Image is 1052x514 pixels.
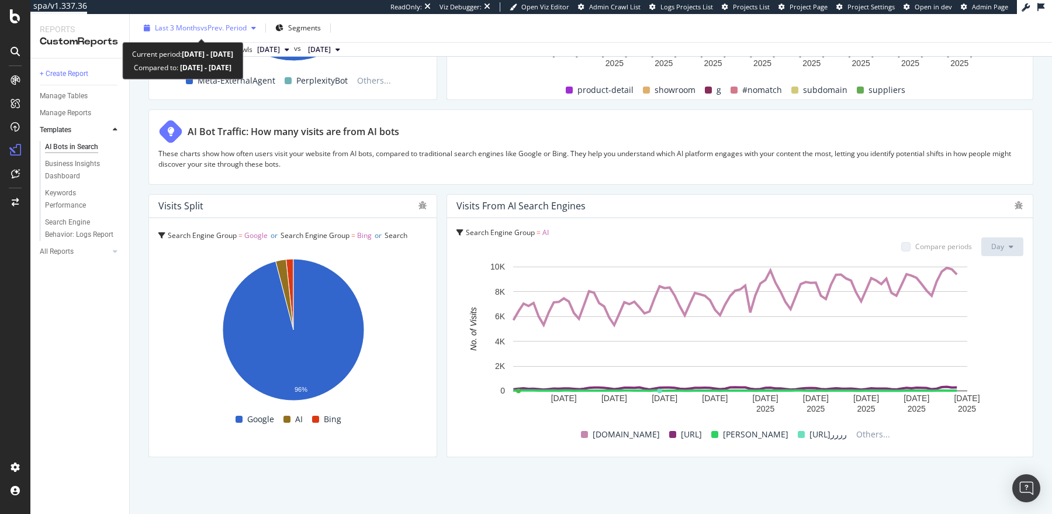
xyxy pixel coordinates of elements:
[495,287,506,296] text: 8K
[158,149,1023,168] p: These charts show how often users visit your website from AI bots, compared to traditional search...
[168,230,237,240] span: Search Engine Group
[852,58,870,67] text: 2025
[456,200,586,212] div: Visits from AI Search Engines
[1014,201,1023,209] div: bug
[681,427,702,441] span: [URL]
[958,404,976,413] text: 2025
[447,194,1033,457] div: Visits from AI Search EnginesSearch Engine Group = AICompare periodsDayA chart.[DOMAIN_NAME][URL]...
[593,427,660,441] span: [DOMAIN_NAME]
[510,2,569,12] a: Open Viz Editor
[132,47,233,61] div: Current period:
[901,58,919,67] text: 2025
[158,253,428,410] svg: A chart.
[803,83,847,97] span: subdomain
[605,58,624,67] text: 2025
[244,230,268,240] span: Google
[753,394,778,403] text: [DATE]
[45,141,121,153] a: AI Bots in Search
[807,404,825,413] text: 2025
[778,2,828,12] a: Project Page
[723,427,788,441] span: [PERSON_NAME]
[660,2,713,11] span: Logs Projects List
[148,194,437,457] div: Visits SplitSearch Engine Group = GoogleorSearch Engine Group = BingorSearch Engine Group = AIA c...
[456,261,1024,416] div: A chart.
[40,246,109,258] a: All Reports
[40,107,91,119] div: Manage Reports
[40,90,88,102] div: Manage Tables
[45,216,121,241] a: Search Engine Behavior: Logs Report
[742,83,782,97] span: #nomatch
[271,19,326,37] button: Segments
[134,61,231,74] div: Compared to:
[521,2,569,11] span: Open Viz Editor
[495,312,506,321] text: 6K
[803,394,829,403] text: [DATE]
[897,47,923,57] text: [DATE]
[303,43,345,57] button: [DATE]
[1012,474,1040,502] div: Open Intercom Messenger
[440,2,482,12] div: Viz Debugger:
[649,2,713,12] a: Logs Projects List
[542,227,549,237] span: AI
[655,58,673,67] text: 2025
[908,404,926,413] text: 2025
[915,2,952,11] span: Open in dev
[139,19,261,37] button: Last 3 MonthsvsPrev. Period
[577,83,634,97] span: product-detail
[655,83,695,97] span: showroom
[537,227,541,237] span: =
[961,2,1008,12] a: Admin Page
[40,107,121,119] a: Manage Reports
[178,63,231,73] b: [DATE] - [DATE]
[210,247,217,257] span: AI
[972,2,1008,11] span: Admin Page
[40,68,121,80] a: + Create Report
[45,187,121,212] a: Keywords Performance
[390,2,422,12] div: ReadOnly:
[947,47,973,57] text: [DATE]
[495,361,506,371] text: 2K
[847,2,895,11] span: Project Settings
[756,404,774,413] text: 2025
[868,83,905,97] span: suppliers
[45,187,110,212] div: Keywords Performance
[294,43,303,54] span: vs
[853,394,879,403] text: [DATE]
[601,394,627,403] text: [DATE]
[45,216,114,241] div: Search Engine Behavior: Logs Report
[702,394,728,403] text: [DATE]
[852,427,895,441] span: Others...
[200,23,247,33] span: vs Prev. Period
[991,242,1004,251] span: Day
[589,2,641,11] span: Admin Crawl List
[198,74,275,88] span: Meta-ExternalAgent
[40,23,120,35] div: Reports
[753,58,771,67] text: 2025
[45,158,121,182] a: Business Insights Dashboard
[155,23,200,33] span: Last 3 Months
[257,44,280,55] span: 2025 Sep. 15th
[722,2,770,12] a: Projects List
[954,394,980,403] text: [DATE]
[418,201,427,209] div: bug
[809,427,847,441] span: [URL]رررر
[252,43,294,57] button: [DATE]
[717,83,721,97] span: g
[652,394,677,403] text: [DATE]
[469,307,478,350] text: No. of Visits
[351,230,355,240] span: =
[857,404,875,413] text: 2025
[281,230,349,240] span: Search Engine Group
[799,47,825,57] text: [DATE]
[295,412,303,426] span: AI
[733,2,770,11] span: Projects List
[601,47,627,57] text: [DATE]
[188,125,399,139] div: AI Bot Traffic: How many visits are from AI bots
[148,109,1033,184] div: AI Bot Traffic: How many visits are from AI botsThese charts show how often users visit your webs...
[500,386,505,395] text: 0
[981,237,1023,256] button: Day
[490,262,506,271] text: 10K
[308,44,331,55] span: 2025 Jun. 18th
[238,230,243,240] span: =
[40,35,120,49] div: CustomReports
